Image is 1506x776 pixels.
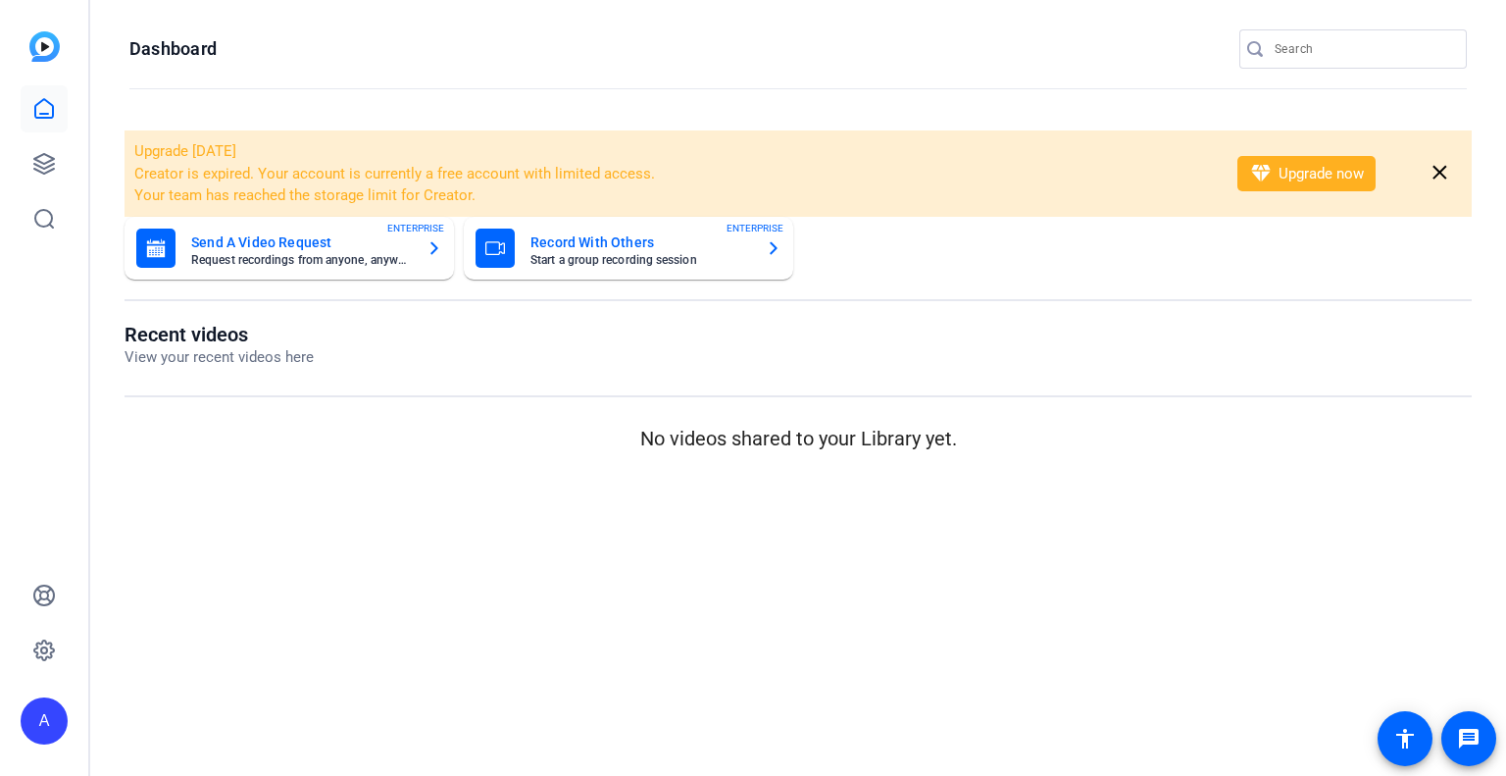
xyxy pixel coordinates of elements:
p: View your recent videos here [125,346,314,369]
button: Record With OthersStart a group recording sessionENTERPRISE [464,217,793,280]
div: A [21,698,68,745]
mat-icon: message [1457,727,1481,750]
li: Your team has reached the storage limit for Creator. [134,184,1212,207]
img: blue-gradient.svg [29,31,60,62]
mat-card-title: Send A Video Request [191,231,411,254]
button: Upgrade now [1237,156,1376,191]
button: Send A Video RequestRequest recordings from anyone, anywhereENTERPRISE [125,217,454,280]
mat-card-subtitle: Request recordings from anyone, anywhere [191,254,411,266]
span: ENTERPRISE [727,221,783,235]
p: No videos shared to your Library yet. [125,424,1472,453]
input: Search [1275,37,1451,61]
mat-card-title: Record With Others [530,231,750,254]
li: Creator is expired. Your account is currently a free account with limited access. [134,163,1212,185]
mat-card-subtitle: Start a group recording session [530,254,750,266]
mat-icon: close [1428,161,1452,185]
mat-icon: accessibility [1393,727,1417,750]
span: ENTERPRISE [387,221,444,235]
h1: Dashboard [129,37,217,61]
span: Upgrade [DATE] [134,142,236,160]
h1: Recent videos [125,323,314,346]
mat-icon: diamond [1249,162,1273,185]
